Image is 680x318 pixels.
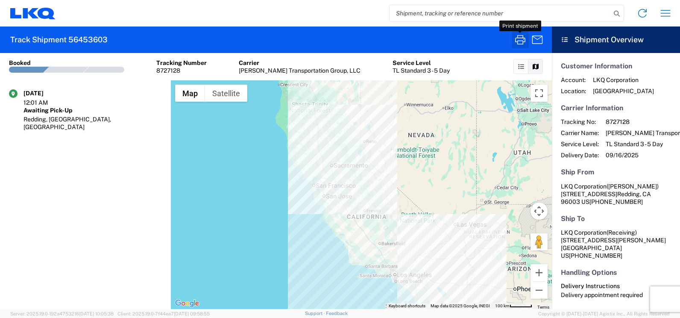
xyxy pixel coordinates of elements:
[10,35,108,45] h2: Track Shipment 56453603
[23,99,66,106] div: 12:01 AM
[552,26,680,53] header: Shipment Overview
[537,305,549,309] a: Terms
[492,303,535,309] button: Map Scale: 100 km per 49 pixels
[589,198,643,205] span: [PHONE_NUMBER]
[561,291,671,299] div: Delivery appointment required
[156,67,207,74] div: 8727128
[9,59,31,67] div: Booked
[561,76,586,84] span: Account:
[326,311,348,316] a: Feedback
[561,140,599,148] span: Service Level:
[561,268,671,277] h5: Handling Options
[561,283,671,290] h6: Delivery Instructions
[561,168,671,176] h5: Ship From
[607,183,659,190] span: ([PERSON_NAME])
[175,85,205,102] button: Show street map
[561,215,671,223] h5: Ship To
[305,311,326,316] a: Support
[173,298,201,309] a: Open this area in Google Maps (opens a new window)
[561,229,666,244] span: LKQ Corporation [STREET_ADDRESS][PERSON_NAME]
[569,252,622,259] span: [PHONE_NUMBER]
[117,311,210,316] span: Client: 2025.19.0-7f44ea7
[23,89,66,97] div: [DATE]
[561,151,599,159] span: Delivery Date:
[531,85,548,102] button: Toggle fullscreen view
[593,76,654,84] span: LKQ Corporation
[23,106,162,114] div: Awaiting Pick-Up
[607,229,637,236] span: (Receiving)
[431,303,490,308] span: Map data ©2025 Google, INEGI
[531,264,548,281] button: Zoom in
[174,311,210,316] span: [DATE] 09:58:55
[205,85,247,102] button: Show satellite imagery
[531,203,548,220] button: Map camera controls
[390,5,611,21] input: Shipment, tracking or reference number
[561,229,671,259] address: [GEOGRAPHIC_DATA] US
[239,59,361,67] div: Carrier
[531,233,548,250] button: Drag Pegman onto the map to open Street View
[561,191,617,197] span: [STREET_ADDRESS]
[156,59,207,67] div: Tracking Number
[561,104,671,112] h5: Carrier Information
[561,62,671,70] h5: Customer Information
[561,183,671,206] address: Redding, CA 96003 US
[23,115,162,131] div: Redding, [GEOGRAPHIC_DATA], [GEOGRAPHIC_DATA]
[79,311,114,316] span: [DATE] 10:05:38
[239,67,361,74] div: [PERSON_NAME] Transportation Group, LLC
[593,87,654,95] span: [GEOGRAPHIC_DATA]
[173,298,201,309] img: Google
[561,118,599,126] span: Tracking No:
[561,87,586,95] span: Location:
[538,310,670,318] span: Copyright © [DATE]-[DATE] Agistix Inc., All Rights Reserved
[531,282,548,299] button: Zoom out
[10,311,114,316] span: Server: 2025.19.0-192a4753216
[393,67,450,74] div: TL Standard 3 - 5 Day
[495,303,510,308] span: 100 km
[389,303,425,309] button: Keyboard shortcuts
[561,183,607,190] span: LKQ Corporation
[561,129,599,137] span: Carrier Name:
[393,59,450,67] div: Service Level
[561,308,671,316] h5: Other Information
